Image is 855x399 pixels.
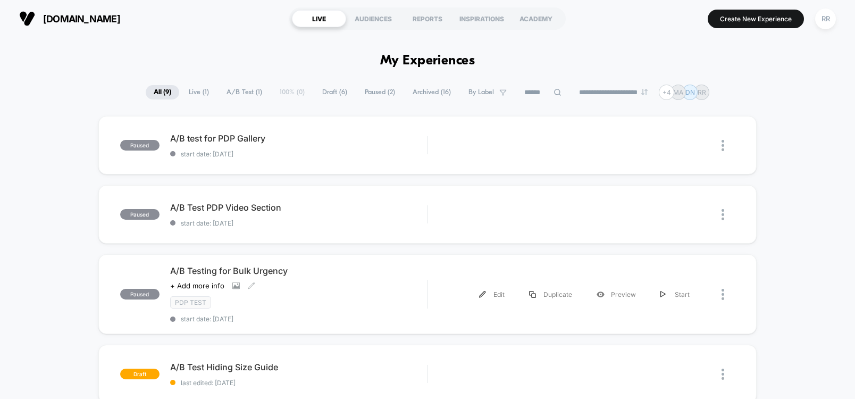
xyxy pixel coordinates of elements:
[380,53,475,69] h1: My Experiences
[467,282,517,306] div: Edit
[455,10,509,27] div: INSPIRATIONS
[405,85,459,99] span: Archived ( 16 )
[685,88,695,96] p: DN
[660,291,666,298] img: menu
[16,10,123,27] button: [DOMAIN_NAME]
[400,10,455,27] div: REPORTS
[722,369,724,380] img: close
[292,10,346,27] div: LIVE
[170,362,427,372] span: A/B Test Hiding Size Guide
[529,291,536,298] img: menu
[170,202,427,213] span: A/B Test PDP Video Section
[181,85,217,99] span: Live ( 1 )
[698,88,706,96] p: RR
[120,140,160,151] span: paused
[170,133,427,144] span: A/B test for PDP Gallery
[170,315,427,323] span: start date: [DATE]
[170,219,427,227] span: start date: [DATE]
[357,85,403,99] span: Paused ( 2 )
[43,13,120,24] span: [DOMAIN_NAME]
[815,9,836,29] div: RR
[170,150,427,158] span: start date: [DATE]
[120,369,160,379] span: draft
[170,379,427,387] span: last edited: [DATE]
[584,282,648,306] div: Preview
[170,296,211,309] span: PDP Test
[648,282,702,306] div: Start
[120,209,160,220] span: paused
[120,289,160,300] span: paused
[19,11,35,27] img: Visually logo
[673,88,683,96] p: MA
[722,209,724,220] img: close
[468,88,494,96] span: By Label
[641,89,648,95] img: end
[517,282,584,306] div: Duplicate
[146,85,179,99] span: All ( 9 )
[722,289,724,300] img: close
[314,85,355,99] span: Draft ( 6 )
[708,10,804,28] button: Create New Experience
[479,291,486,298] img: menu
[659,85,674,100] div: + 4
[812,8,839,30] button: RR
[346,10,400,27] div: AUDIENCES
[170,281,224,290] span: + Add more info
[509,10,563,27] div: ACADEMY
[722,140,724,151] img: close
[219,85,270,99] span: A/B Test ( 1 )
[170,265,427,276] span: A/B Testing for Bulk Urgency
